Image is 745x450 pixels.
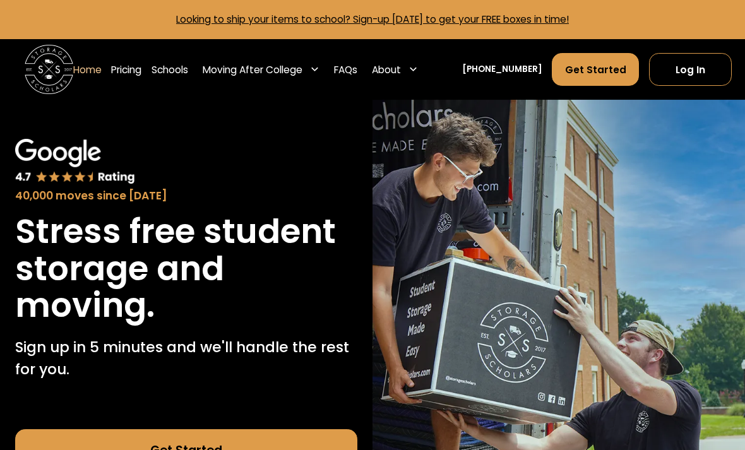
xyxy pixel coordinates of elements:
[15,336,357,381] p: Sign up in 5 minutes and we'll handle the rest for you.
[25,45,73,93] img: Storage Scholars main logo
[552,53,639,86] a: Get Started
[15,187,357,204] div: 40,000 moves since [DATE]
[73,52,102,86] a: Home
[649,53,732,86] a: Log In
[372,62,401,77] div: About
[25,45,73,93] a: home
[15,139,134,184] img: Google 4.7 star rating
[367,52,423,86] div: About
[334,52,357,86] a: FAQs
[152,52,188,86] a: Schools
[176,13,569,26] a: Looking to ship your items to school? Sign-up [DATE] to get your FREE boxes in time!
[15,213,357,324] h1: Stress free student storage and moving.
[111,52,141,86] a: Pricing
[198,52,324,86] div: Moving After College
[203,62,302,77] div: Moving After College
[462,63,542,76] a: [PHONE_NUMBER]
